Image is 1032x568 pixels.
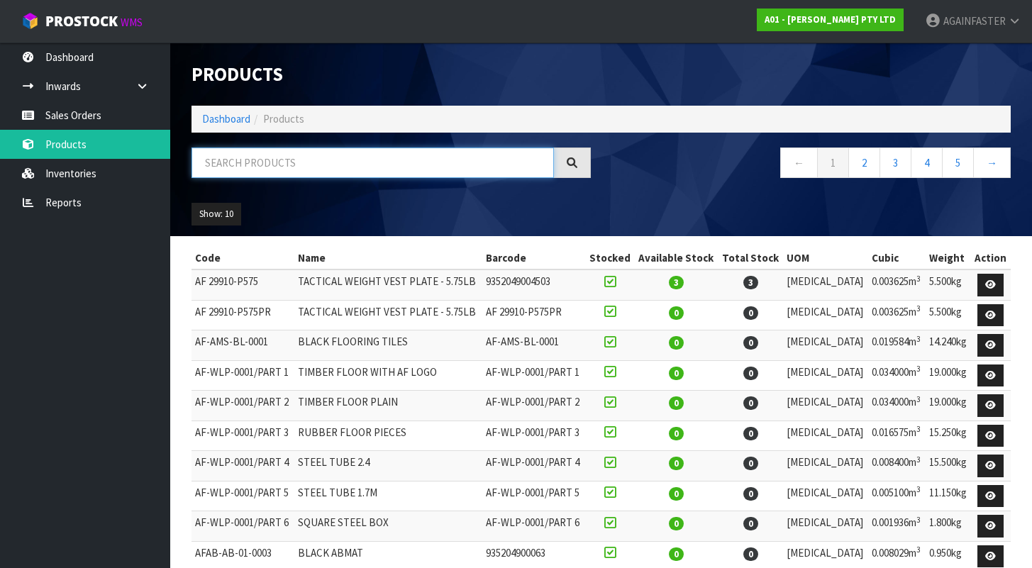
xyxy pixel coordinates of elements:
td: 15.250kg [926,421,971,451]
td: 0.001936m [868,511,925,542]
nav: Page navigation [612,147,1011,182]
sup: 3 [916,515,921,525]
a: → [973,147,1011,178]
sup: 3 [916,484,921,494]
th: Stocked [585,247,634,269]
td: 11.150kg [926,481,971,511]
td: AF-WLP-0001/PART 3 [192,421,294,451]
td: 0.003625m [868,300,925,330]
td: AF 29910-P575 [192,269,294,300]
a: ← [780,147,818,178]
span: 0 [669,517,684,530]
span: 3 [669,276,684,289]
td: [MEDICAL_DATA] [783,421,868,451]
td: 19.000kg [926,360,971,391]
td: AF-WLP-0001/PART 2 [192,391,294,421]
th: Available Stock [634,247,718,269]
span: 0 [669,427,684,440]
td: 0.005100m [868,481,925,511]
strong: A01 - [PERSON_NAME] PTY LTD [765,13,896,26]
span: 0 [743,367,758,380]
a: 4 [911,147,943,178]
td: TIMBER FLOOR PLAIN [294,391,483,421]
button: Show: 10 [192,203,241,225]
td: [MEDICAL_DATA] [783,391,868,421]
td: 14.240kg [926,330,971,361]
td: AF-WLP-0001/PART 5 [482,481,585,511]
td: AF-WLP-0001/PART 1 [192,360,294,391]
span: 0 [743,487,758,501]
td: TIMBER FLOOR WITH AF LOGO [294,360,483,391]
td: 1.800kg [926,511,971,542]
td: AF-WLP-0001/PART 6 [192,511,294,542]
td: AF-WLP-0001/PART 6 [482,511,585,542]
sup: 3 [916,394,921,404]
span: 3 [743,276,758,289]
sup: 3 [916,455,921,464]
a: 5 [942,147,974,178]
td: 15.500kg [926,451,971,481]
td: SQUARE STEEL BOX [294,511,483,542]
td: AF-AMS-BL-0001 [482,330,585,361]
td: [MEDICAL_DATA] [783,481,868,511]
span: 0 [743,306,758,320]
td: 19.000kg [926,391,971,421]
span: 0 [743,427,758,440]
th: Weight [926,247,971,269]
span: 0 [669,487,684,501]
td: 5.500kg [926,300,971,330]
td: AF-WLP-0001/PART 4 [482,451,585,481]
sup: 3 [916,545,921,555]
td: AF 29910-P575PR [192,300,294,330]
td: AF-WLP-0001/PART 1 [482,360,585,391]
span: 0 [743,457,758,470]
td: AF-WLP-0001/PART 5 [192,481,294,511]
td: 0.003625m [868,269,925,300]
td: [MEDICAL_DATA] [783,451,868,481]
td: 0.034000m [868,391,925,421]
td: AF-WLP-0001/PART 2 [482,391,585,421]
td: RUBBER FLOOR PIECES [294,421,483,451]
th: Name [294,247,483,269]
td: [MEDICAL_DATA] [783,269,868,300]
span: 0 [743,517,758,530]
a: 3 [880,147,911,178]
span: 0 [743,396,758,410]
td: AF-AMS-BL-0001 [192,330,294,361]
small: WMS [121,16,143,29]
a: Dashboard [202,112,250,126]
img: cube-alt.png [21,12,39,30]
td: TACTICAL WEIGHT VEST PLATE - 5.75LB [294,269,483,300]
td: BLACK FLOORING TILES [294,330,483,361]
sup: 3 [916,274,921,284]
th: Code [192,247,294,269]
a: 2 [848,147,880,178]
a: 1 [817,147,849,178]
sup: 3 [916,424,921,434]
td: 9352049004503 [482,269,585,300]
td: AF-WLP-0001/PART 4 [192,451,294,481]
span: 0 [669,306,684,320]
td: STEEL TUBE 1.7M [294,481,483,511]
td: 0.008400m [868,451,925,481]
h1: Products [192,64,591,84]
span: AGAINFASTER [943,14,1006,28]
td: AF 29910-P575PR [482,300,585,330]
span: 0 [669,367,684,380]
sup: 3 [916,304,921,313]
input: Search products [192,147,554,178]
th: Total Stock [718,247,783,269]
span: 0 [669,547,684,561]
td: [MEDICAL_DATA] [783,511,868,542]
th: Cubic [868,247,925,269]
td: 0.019584m [868,330,925,361]
sup: 3 [916,334,921,344]
td: AF-WLP-0001/PART 3 [482,421,585,451]
span: ProStock [45,12,118,30]
td: STEEL TUBE 2.4 [294,451,483,481]
td: TACTICAL WEIGHT VEST PLATE - 5.75LB [294,300,483,330]
span: 0 [743,336,758,350]
td: 0.034000m [868,360,925,391]
td: [MEDICAL_DATA] [783,300,868,330]
td: [MEDICAL_DATA] [783,360,868,391]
